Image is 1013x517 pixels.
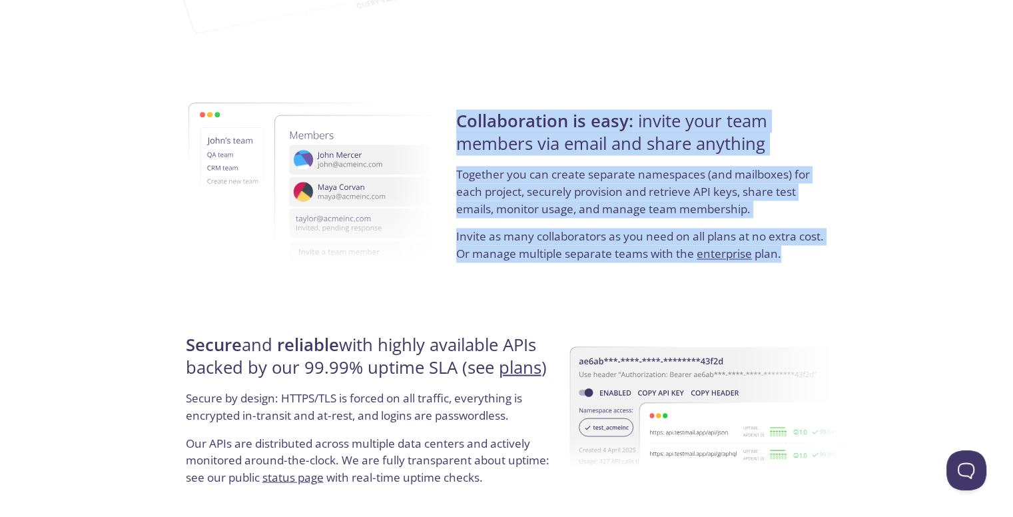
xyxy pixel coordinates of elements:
h4: and with highly available APIs backed by our 99.99% uptime SLA (see ) [186,333,557,390]
strong: Secure [186,332,242,356]
iframe: Help Scout Beacon - Open [946,450,986,490]
strong: reliable [277,332,339,356]
p: Invite as many collaborators as you need on all plans at no extra cost. Or manage multiple separa... [456,228,827,262]
a: plans [499,355,541,378]
p: Our APIs are distributed across multiple data centers and actively monitored around-the-clock. We... [186,434,557,496]
p: Together you can create separate namespaces (and mailboxes) for each project, securely provision ... [456,166,827,228]
h4: invite your team members via email and share anything [456,110,827,167]
img: members-1 [188,65,492,302]
p: Secure by design: HTTPS/TLS is forced on all traffic, everything is encrypted in-transit and at-r... [186,389,557,434]
a: enterprise [697,246,752,261]
strong: Collaboration is easy: [456,109,633,133]
a: status page [262,469,324,484]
